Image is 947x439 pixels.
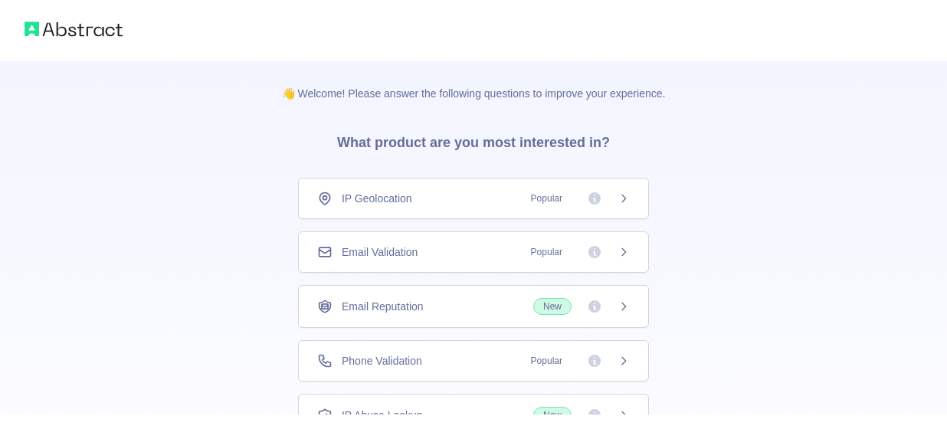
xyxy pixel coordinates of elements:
[342,299,424,314] span: Email Reputation
[533,407,572,424] span: New
[342,353,422,369] span: Phone Validation
[342,191,412,206] span: IP Geolocation
[522,244,572,260] span: Popular
[342,408,423,423] span: IP Abuse Lookup
[522,191,572,206] span: Popular
[257,61,690,101] p: 👋 Welcome! Please answer the following questions to improve your experience.
[342,244,418,260] span: Email Validation
[25,18,123,40] img: Abstract logo
[313,101,634,178] h3: What product are you most interested in?
[522,353,572,369] span: Popular
[533,298,572,315] span: New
